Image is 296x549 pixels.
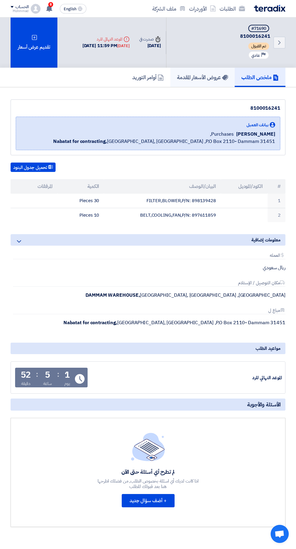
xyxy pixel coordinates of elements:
[104,179,221,194] th: البيان/الوصف
[11,292,285,298] div: [GEOGRAPHIC_DATA], [GEOGRAPHIC_DATA] ,[GEOGRAPHIC_DATA]
[237,374,282,381] div: الموعد النهائي للرد
[170,68,235,87] a: عروض الأسعار المقدمة
[11,18,57,68] div: تقديم عرض أسعار
[218,2,247,16] a: الطلبات
[43,380,52,387] div: ساعة
[132,74,164,81] h5: أوامر التوريد
[31,4,40,14] img: profile_test.png
[13,308,285,314] div: مباع ل
[64,7,76,11] span: English
[104,194,221,208] td: FILTER,BLOWER,P/N: 898139428
[187,2,218,16] a: الأوردرات
[82,36,130,42] div: الموعد النهائي للرد
[48,2,53,7] span: 8
[15,5,28,10] div: الحساب
[235,68,285,87] a: ملخص الطلب
[11,265,285,271] div: ريال سعودي
[268,179,285,194] th: #
[13,253,285,259] div: العمله
[251,53,260,58] span: عادي
[131,433,165,461] img: empty_state_list.svg
[45,371,50,379] div: 5
[11,9,28,13] div: Mohmmad
[139,36,161,42] div: صدرت في
[85,292,140,299] b: DAMMAM WAREHOUSE,
[174,33,270,40] span: 8100016241
[177,74,228,81] h5: عروض الأسعار المقدمة
[126,68,170,87] a: أوامر التوريد
[246,122,269,128] span: بيانات العميل
[36,369,38,380] div: :
[271,525,289,543] div: دردشة مفتوحة
[21,380,31,387] div: دقيقة
[65,371,70,379] div: 1
[210,131,234,138] span: Purchases,
[57,179,104,194] th: الكمية
[57,369,59,380] div: :
[247,401,281,408] span: الأسئلة والأجوبة
[21,371,31,379] div: 52
[174,25,270,40] h5: 8100016241
[11,343,285,354] div: مواعيد الطلب
[139,42,161,49] div: [DATE]
[221,179,268,194] th: الكود/الموديل
[53,138,107,145] b: Nabatat for contracting,
[251,237,281,243] span: معلومات إضافية
[241,74,279,81] h5: ملخص الطلب
[248,43,269,50] span: تم القبول
[13,280,285,287] div: مكان التوصيل / الإستلام
[97,478,199,489] div: اذا كانت لديك أي اسئلة بخصوص الطلب, من فضلك اطرحها هنا بعد قبولك للطلب
[104,208,221,222] td: BELT,COOLING,FAN,P/N: 897611859
[53,138,275,145] span: [GEOGRAPHIC_DATA], [GEOGRAPHIC_DATA] ,P.O Box 2110- Dammam 31451
[60,4,86,14] button: English
[57,208,104,222] td: 10 Pieces
[254,5,285,12] img: Teradix logo
[268,194,285,208] td: 1
[117,43,129,49] div: [DATE]
[251,27,266,31] div: #71690
[268,208,285,222] td: 2
[82,42,130,49] div: [DATE] 11:59 PM
[150,2,187,16] a: ملف الشركة
[16,105,280,112] div: 8100016241
[122,494,175,507] button: + أضف سؤال جديد
[63,319,117,326] b: Nabatat for contracting,
[11,179,57,194] th: المرفقات
[97,468,199,475] div: لم تطرح أي أسئلة حتى الآن
[11,320,285,326] div: [GEOGRAPHIC_DATA], [GEOGRAPHIC_DATA] ,P.O Box 2110- Dammam 31451
[57,194,104,208] td: 30 Pieces
[64,380,70,387] div: يوم
[11,163,56,172] button: تحميل جدول البنود
[236,131,275,138] span: [PERSON_NAME]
